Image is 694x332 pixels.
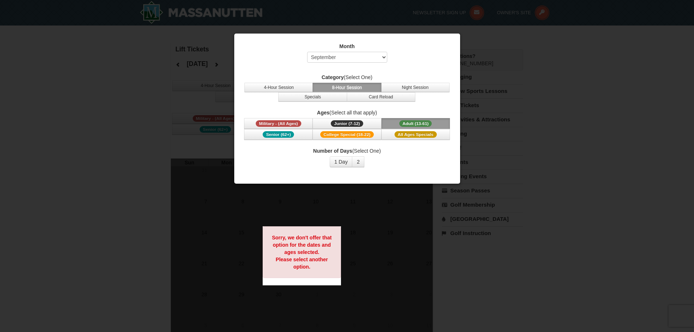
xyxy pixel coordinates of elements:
[352,156,364,167] button: 2
[330,156,353,167] button: 1 Day
[278,92,347,102] button: Specials
[256,120,301,127] span: Military - (All Ages)
[313,118,381,129] button: Junior (7-12)
[244,129,313,140] button: Senior (62+)
[340,43,355,49] strong: Month
[399,120,432,127] span: Adult (13-61)
[381,83,450,92] button: Night Session
[381,129,450,140] button: All Ages Specials
[243,109,451,116] label: (Select all that apply)
[331,120,363,127] span: Junior (7-12)
[243,74,451,81] label: (Select One)
[347,92,415,102] button: Card Reload
[243,147,451,155] label: (Select One)
[322,74,344,80] strong: Category
[313,148,352,154] strong: Number of Days
[313,83,381,92] button: 8-Hour Session
[395,131,437,138] span: All Ages Specials
[244,118,313,129] button: Military - (All Ages)
[244,83,313,92] button: 4-Hour Session
[313,129,381,140] button: College Special (18-22)
[320,131,374,138] span: College Special (18-22)
[263,131,294,138] span: Senior (62+)
[381,118,450,129] button: Adult (13-61)
[317,110,329,116] strong: Ages
[272,235,332,270] strong: Sorry, we don't offer that option for the dates and ages selected. Please select another option.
